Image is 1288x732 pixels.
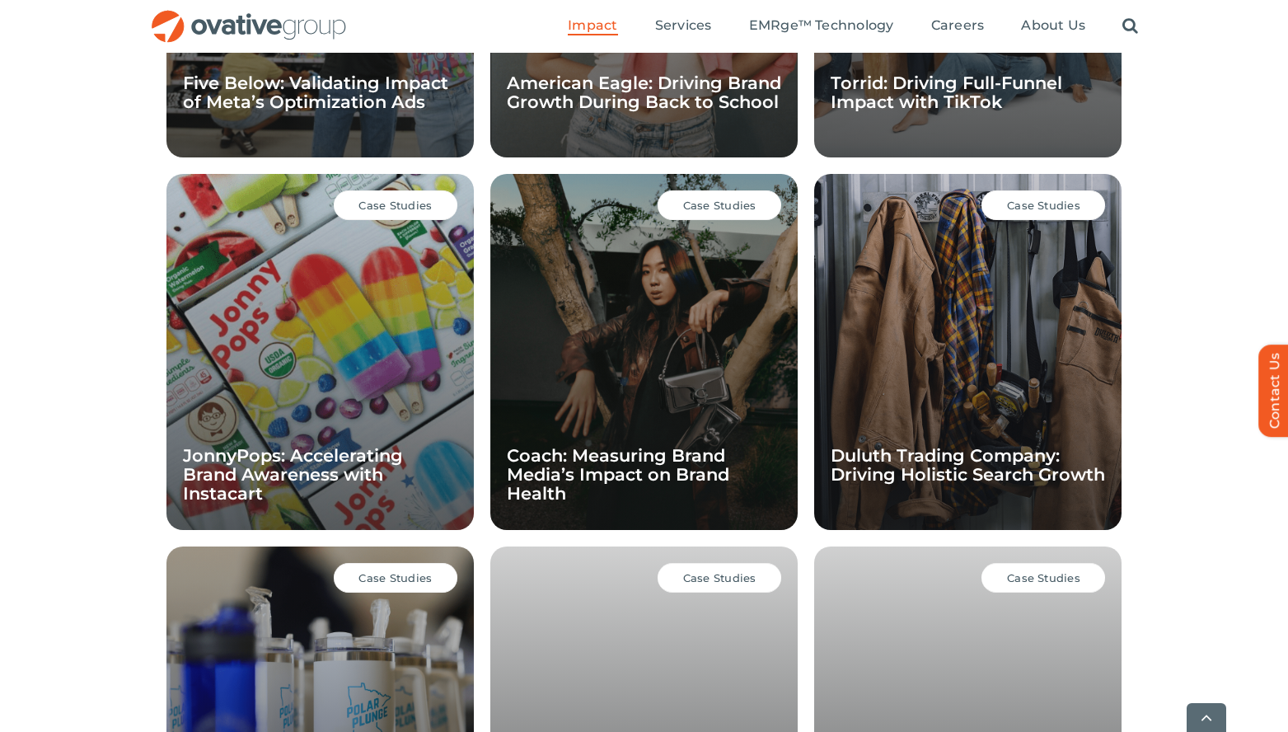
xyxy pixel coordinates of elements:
[183,73,448,112] a: Five Below: Validating Impact of Meta’s Optimization Ads
[1122,17,1138,35] a: Search
[655,17,712,34] span: Services
[931,17,985,34] span: Careers
[831,445,1105,485] a: Duluth Trading Company: Driving Holistic Search Growth
[831,73,1062,112] a: Torrid: Driving Full-Funnel Impact with TikTok
[749,17,894,35] a: EMRge™ Technology
[568,17,617,34] span: Impact
[507,445,729,504] a: Coach: Measuring Brand Media’s Impact on Brand Health
[655,17,712,35] a: Services
[568,17,617,35] a: Impact
[749,17,894,34] span: EMRge™ Technology
[1021,17,1085,34] span: About Us
[150,8,348,24] a: OG_Full_horizontal_RGB
[1021,17,1085,35] a: About Us
[931,17,985,35] a: Careers
[507,73,781,112] a: American Eagle: Driving Brand Growth During Back to School
[183,445,403,504] a: JonnyPops: Accelerating Brand Awareness with Instacart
